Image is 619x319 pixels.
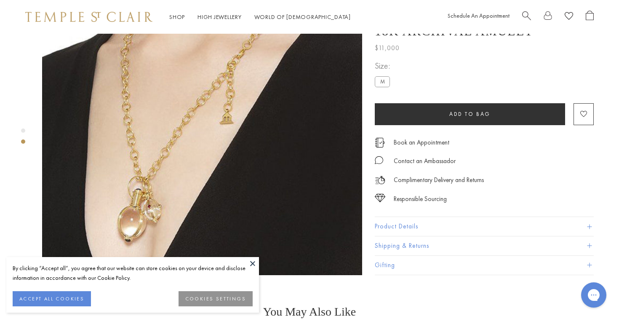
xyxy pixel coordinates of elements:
img: Temple St. Clair [25,12,152,22]
button: ACCEPT ALL COOKIES [13,291,91,306]
a: World of [DEMOGRAPHIC_DATA]World of [DEMOGRAPHIC_DATA] [254,13,351,21]
button: Add to bag [375,103,565,125]
iframe: Gorgias live chat messenger [577,279,611,311]
span: Size: [375,59,393,73]
button: Gifting [375,256,594,275]
p: Complimentary Delivery and Returns [394,175,484,185]
span: Add to bag [449,111,491,118]
div: Contact an Ambassador [394,156,456,166]
a: Search [522,11,531,24]
img: icon_sourcing.svg [375,194,385,202]
div: Product gallery navigation [21,126,25,150]
button: Shipping & Returns [375,236,594,255]
button: Product Details [375,217,594,236]
img: icon_appointment.svg [375,138,385,147]
button: COOKIES SETTINGS [179,291,253,306]
nav: Main navigation [169,12,351,22]
a: Open Shopping Bag [586,11,594,24]
label: M [375,77,390,87]
a: Schedule An Appointment [448,12,510,19]
a: ShopShop [169,13,185,21]
h3: You May Also Like [34,305,585,319]
div: By clicking “Accept all”, you agree that our website can store cookies on your device and disclos... [13,263,253,283]
a: Book an Appointment [394,138,449,147]
div: Responsible Sourcing [394,194,447,204]
img: icon_delivery.svg [375,175,385,185]
a: High JewelleryHigh Jewellery [197,13,242,21]
a: View Wishlist [565,11,573,24]
span: $11,000 [375,43,400,54]
img: MessageIcon-01_2.svg [375,156,383,164]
